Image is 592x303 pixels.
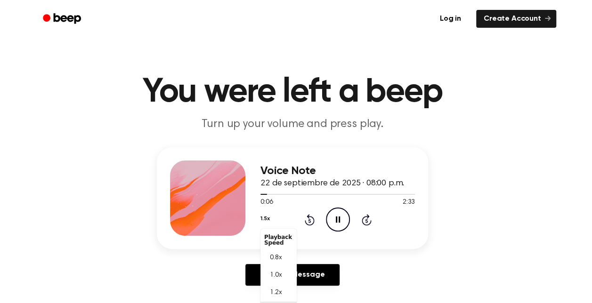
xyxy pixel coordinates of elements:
[260,231,297,249] div: Playback Speed
[260,211,269,227] button: 1.5x
[270,288,282,298] span: 1.2x
[270,253,282,263] span: 0.8x
[270,271,282,280] span: 1.0x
